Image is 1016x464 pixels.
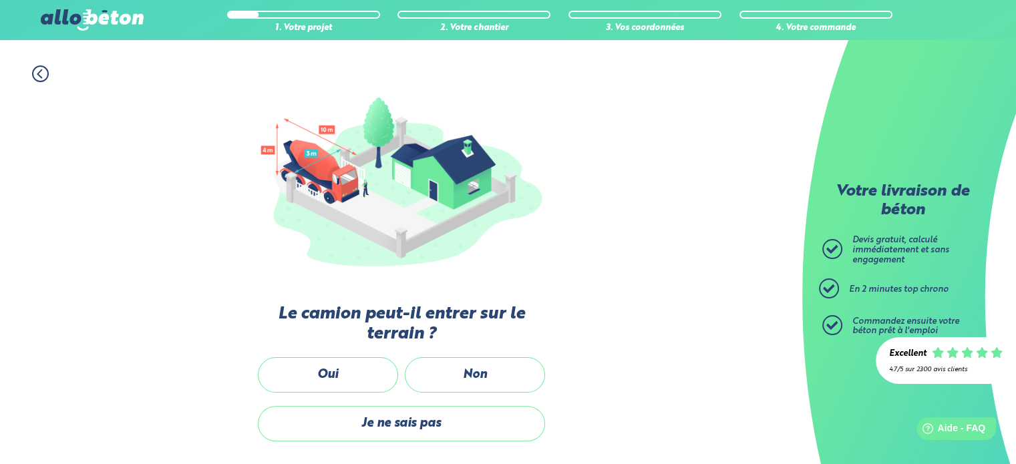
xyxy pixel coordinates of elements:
label: Je ne sais pas [258,406,545,441]
label: Non [405,357,545,393]
div: 1. Votre projet [227,23,380,33]
img: allobéton [41,9,144,31]
div: 4. Votre commande [739,23,892,33]
label: Oui [258,357,398,393]
iframe: Help widget launcher [897,412,1001,449]
div: 2. Votre chantier [397,23,550,33]
label: Le camion peut-il entrer sur le terrain ? [255,304,548,344]
div: 3. Vos coordonnées [568,23,721,33]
